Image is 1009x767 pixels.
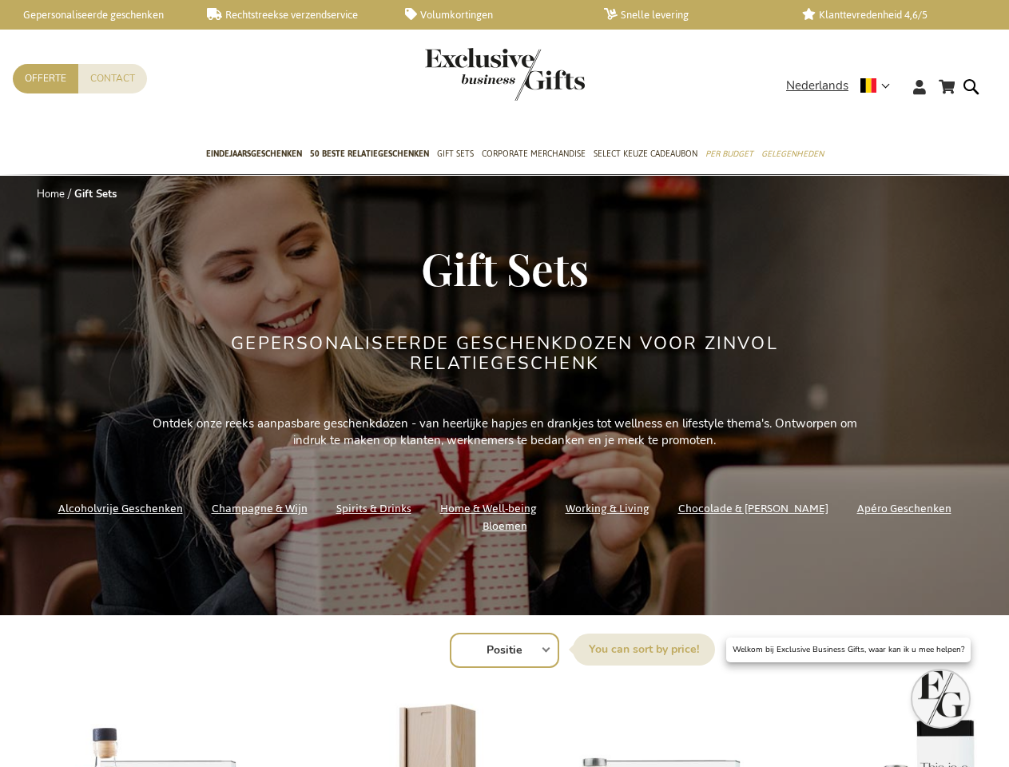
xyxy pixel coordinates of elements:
span: 50 beste relatiegeschenken [310,145,429,162]
a: Klanttevredenheid 4,6/5 [802,8,975,22]
a: Corporate Merchandise [482,135,586,175]
span: Select Keuze Cadeaubon [594,145,697,162]
h2: Gepersonaliseerde geschenkdozen voor zinvol relatiegeschenk [205,334,804,372]
a: Working & Living [566,498,649,519]
span: Per Budget [705,145,753,162]
a: store logo [425,48,505,101]
a: Home & Well-being [440,498,537,519]
a: Offerte [13,64,78,93]
a: 50 beste relatiegeschenken [310,135,429,175]
a: Gelegenheden [761,135,824,175]
img: Exclusive Business gifts logo [425,48,585,101]
label: Sorteer op [573,634,715,666]
strong: Gift Sets [74,187,117,201]
a: Volumkortingen [405,8,578,22]
a: Home [37,187,65,201]
a: Rechtstreekse verzendservice [207,8,380,22]
span: Eindejaarsgeschenken [206,145,302,162]
a: Chocolade & [PERSON_NAME] [678,498,828,519]
span: Gelegenheden [761,145,824,162]
a: Bloemen [483,515,527,537]
span: Nederlands [786,77,848,95]
a: Apéro Geschenken [857,498,951,519]
span: Corporate Merchandise [482,145,586,162]
p: Ontdek onze reeks aanpasbare geschenkdozen - van heerlijke hapjes en drankjes tot wellness en lif... [145,415,864,450]
a: Gift Sets [437,135,474,175]
a: Champagne & Wijn [212,498,308,519]
a: Per Budget [705,135,753,175]
a: Snelle levering [604,8,777,22]
a: Alcoholvrije Geschenken [58,498,183,519]
span: Gift Sets [421,238,589,297]
span: Gift Sets [437,145,474,162]
a: Eindejaarsgeschenken [206,135,302,175]
a: Spirits & Drinks [336,498,411,519]
a: Gepersonaliseerde geschenken [8,8,181,22]
a: Contact [78,64,147,93]
a: Select Keuze Cadeaubon [594,135,697,175]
